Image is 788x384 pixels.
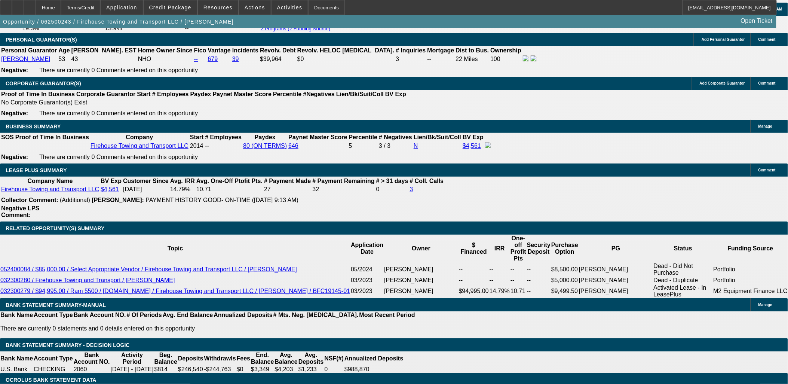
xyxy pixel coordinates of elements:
[260,47,296,54] b: Revolv. Debt
[336,91,384,97] b: Lien/Bk/Suit/Coll
[123,178,169,184] b: Customer Since
[126,311,162,319] th: # Of Periods
[395,55,426,63] td: 3
[376,186,409,193] td: 0
[232,47,258,54] b: Incidents
[459,277,489,284] td: --
[194,56,198,62] a: --
[137,91,150,97] b: Start
[0,325,415,332] p: There are currently 0 statements and 0 details entered on this opportunity
[1,154,28,160] b: Negative:
[126,134,153,140] b: Company
[272,0,308,15] button: Activities
[414,143,418,149] a: N
[713,262,788,277] td: Portfolio
[258,25,333,32] button: 2 Programs (2 Funding Source)
[653,262,713,277] td: Dead - Did Not Purchase
[15,134,89,141] th: Proof of Time In Business
[205,143,209,149] span: --
[1,91,75,98] th: Proof of Time In Business
[384,235,459,262] th: Owner
[123,186,169,193] td: [DATE]
[190,142,204,150] td: 2014
[456,55,490,63] td: 22 Miles
[349,134,377,140] b: Percentile
[758,37,776,42] span: Comment
[194,47,206,54] b: Fico
[510,284,527,298] td: 10.71
[264,186,311,193] td: 27
[190,91,211,97] b: Paydex
[459,235,489,262] th: $ Financed
[313,178,375,184] b: # Payment Remaining
[489,235,510,262] th: IRR
[579,262,653,277] td: [PERSON_NAME]
[6,302,106,308] span: BANK STATEMENT SUMMARY-MANUAL
[758,168,776,172] span: Comment
[178,351,204,366] th: Deposits
[489,277,510,284] td: --
[344,366,403,373] div: $988,870
[110,351,154,366] th: Activity Period
[379,134,412,140] b: # Negatives
[208,47,231,54] b: Vantage
[73,366,110,373] td: 2060
[384,277,459,284] td: [PERSON_NAME]
[459,262,489,277] td: --
[489,284,510,298] td: 14.79%
[255,134,276,140] b: Paydex
[350,235,384,262] th: Application Date
[6,37,77,43] span: PERSONAL GUARANTOR(S)
[275,366,298,373] td: $4,203
[236,366,251,373] td: $0
[396,47,426,54] b: # Inquiries
[0,266,297,272] a: 052400084 / $85,000.00 / Select Appropriate Vendor / Firehouse Towing and Transport LLC / [PERSON...
[700,81,745,85] span: Add Corporate Guarantor
[490,47,521,54] b: Ownership
[39,67,198,73] span: There are currently 0 Comments entered on this opportunity
[527,262,551,277] td: --
[58,47,70,54] b: Age
[71,47,137,54] b: [PERSON_NAME]. EST
[1,197,58,203] b: Collector Comment:
[198,0,238,15] button: Resources
[204,366,236,373] td: -$244,763
[92,197,144,203] b: [PERSON_NAME]:
[312,186,375,193] td: 32
[251,351,274,366] th: End. Balance
[527,235,551,262] th: Security Deposit
[297,55,395,63] td: $0
[1,47,57,54] b: Personal Guarantor
[510,277,527,284] td: --
[427,55,455,63] td: --
[39,110,198,116] span: There are currently 0 Comments entered on this opportunity
[196,186,263,193] td: 10.71
[232,56,239,62] a: 39
[101,186,119,192] a: $4,561
[6,124,61,129] span: BUSINESS SUMMARY
[298,351,324,366] th: Avg. Deposits
[196,178,263,184] b: Avg. One-Off Ptofit Pts.
[350,262,384,277] td: 05/2024
[527,277,551,284] td: --
[273,311,359,319] th: # Mts. Neg. [MEDICAL_DATA].
[152,91,189,97] b: # Employees
[579,277,653,284] td: [PERSON_NAME]
[273,91,301,97] b: Percentile
[71,55,137,63] td: 43
[110,366,154,373] td: [DATE] - [DATE]
[653,284,713,298] td: Activated Lease - In LeasePlus
[178,366,204,373] td: $246,540
[239,0,271,15] button: Actions
[213,311,273,319] th: Annualized Deposits
[297,47,395,54] b: Revolv. HELOC [MEDICAL_DATA].
[653,277,713,284] td: Dead - Duplicate
[1,186,99,192] a: Firehouse Towing and Transport LLC
[485,142,491,148] img: facebook-icon.png
[738,15,776,27] a: Open Ticket
[298,366,324,373] td: $1,233
[489,262,510,277] td: --
[76,91,135,97] b: Corporate Guarantor
[1,99,410,106] td: No Corporate Guarantor(s) Exist
[6,342,130,348] span: Bank Statement Summary - Decision Logic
